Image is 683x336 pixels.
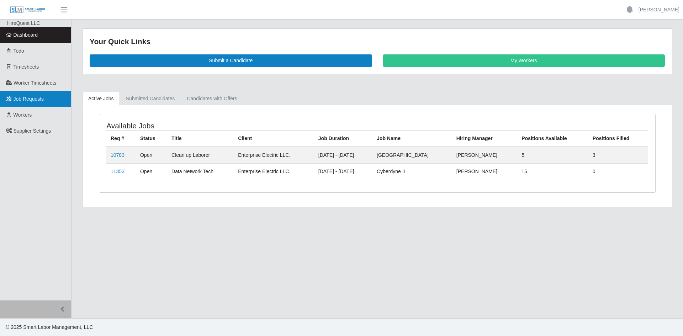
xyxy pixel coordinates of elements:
td: 3 [588,147,648,164]
td: [DATE] - [DATE] [314,163,372,180]
img: SLM Logo [10,6,46,14]
td: Clean up Laborer [167,147,234,164]
th: Title [167,130,234,147]
span: HireQuest LLC [7,20,40,26]
th: Status [136,130,167,147]
td: Enterprise Electric LLC. [234,163,314,180]
a: Candidates with Offers [181,92,243,106]
a: [PERSON_NAME] [639,6,679,14]
td: Open [136,163,167,180]
span: Workers [14,112,32,118]
th: Job Duration [314,130,372,147]
td: Open [136,147,167,164]
td: [PERSON_NAME] [452,147,517,164]
td: Cyberdyne II [372,163,452,180]
a: My Workers [383,54,665,67]
th: Client [234,130,314,147]
a: Submitted Candidates [120,92,181,106]
a: 10783 [111,152,125,158]
td: Data Network Tech [167,163,234,180]
td: 0 [588,163,648,180]
th: Hiring Manager [452,130,517,147]
span: Job Requests [14,96,44,102]
th: Req # [106,130,136,147]
th: Positions Filled [588,130,648,147]
span: Todo [14,48,24,54]
span: Worker Timesheets [14,80,56,86]
span: Timesheets [14,64,39,70]
td: 5 [517,147,588,164]
td: [DATE] - [DATE] [314,147,372,164]
td: [PERSON_NAME] [452,163,517,180]
a: 11353 [111,169,125,174]
span: Dashboard [14,32,38,38]
h4: Available Jobs [106,121,326,130]
span: © 2025 Smart Labor Management, LLC [6,324,93,330]
td: [GEOGRAPHIC_DATA] [372,147,452,164]
td: Enterprise Electric LLC. [234,147,314,164]
a: Submit a Candidate [90,54,372,67]
th: Positions Available [517,130,588,147]
td: 15 [517,163,588,180]
a: Active Jobs [82,92,120,106]
div: Your Quick Links [90,36,665,47]
th: Job Name [372,130,452,147]
span: Supplier Settings [14,128,51,134]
